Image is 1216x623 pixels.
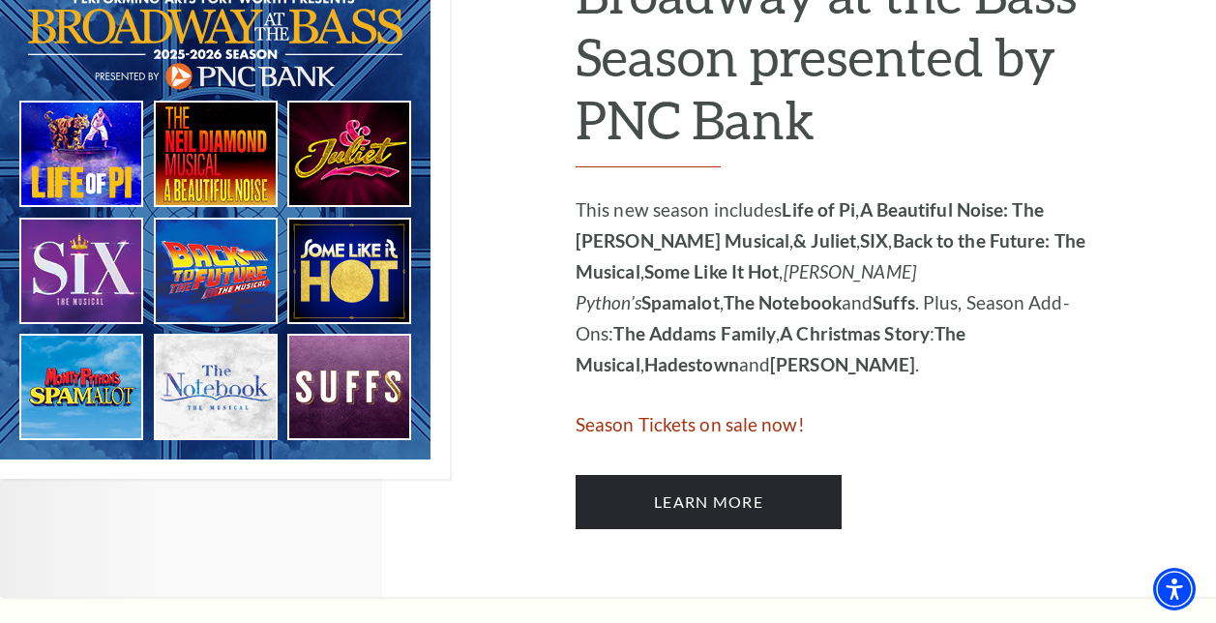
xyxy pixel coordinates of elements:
[793,229,856,252] strong: & Juliet
[860,229,888,252] strong: SIX
[613,322,776,344] strong: The Addams Family
[644,260,780,282] strong: Some Like It Hot
[576,260,916,313] em: [PERSON_NAME] Python’s
[576,194,1090,380] p: This new season includes , , , , , , , and . Plus, Season Add-Ons: , : , and .
[873,291,915,313] strong: Suffs
[576,413,805,435] span: Season Tickets on sale now!
[782,198,855,221] strong: Life of Pi
[641,291,720,313] strong: Spamalot
[1153,568,1196,610] div: Accessibility Menu
[576,475,842,529] a: Learn More 2025-2026 Broadway at the Bass Season presented by PNC Bank
[780,322,930,344] strong: A Christmas Story
[644,353,739,375] strong: Hadestown
[770,353,915,375] strong: [PERSON_NAME]
[724,291,842,313] strong: The Notebook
